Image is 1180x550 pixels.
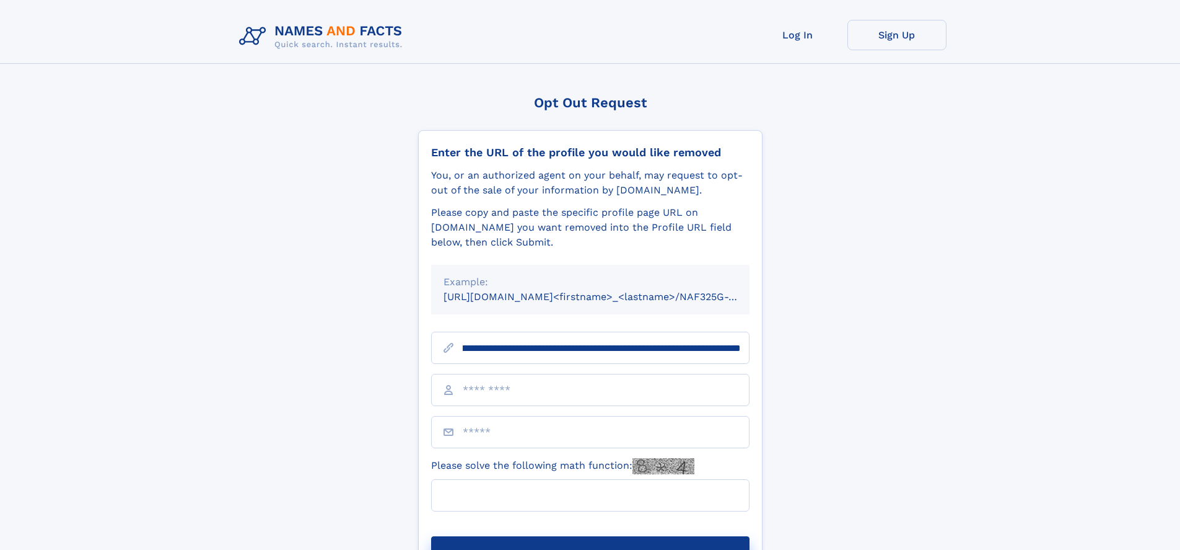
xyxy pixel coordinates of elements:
[847,20,946,50] a: Sign Up
[418,95,763,110] div: Opt Out Request
[431,146,750,159] div: Enter the URL of the profile you would like removed
[431,458,694,474] label: Please solve the following math function:
[234,20,413,53] img: Logo Names and Facts
[431,205,750,250] div: Please copy and paste the specific profile page URL on [DOMAIN_NAME] you want removed into the Pr...
[444,275,737,290] div: Example:
[748,20,847,50] a: Log In
[431,168,750,198] div: You, or an authorized agent on your behalf, may request to opt-out of the sale of your informatio...
[444,291,773,303] small: [URL][DOMAIN_NAME]<firstname>_<lastname>/NAF325G-xxxxxxxx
